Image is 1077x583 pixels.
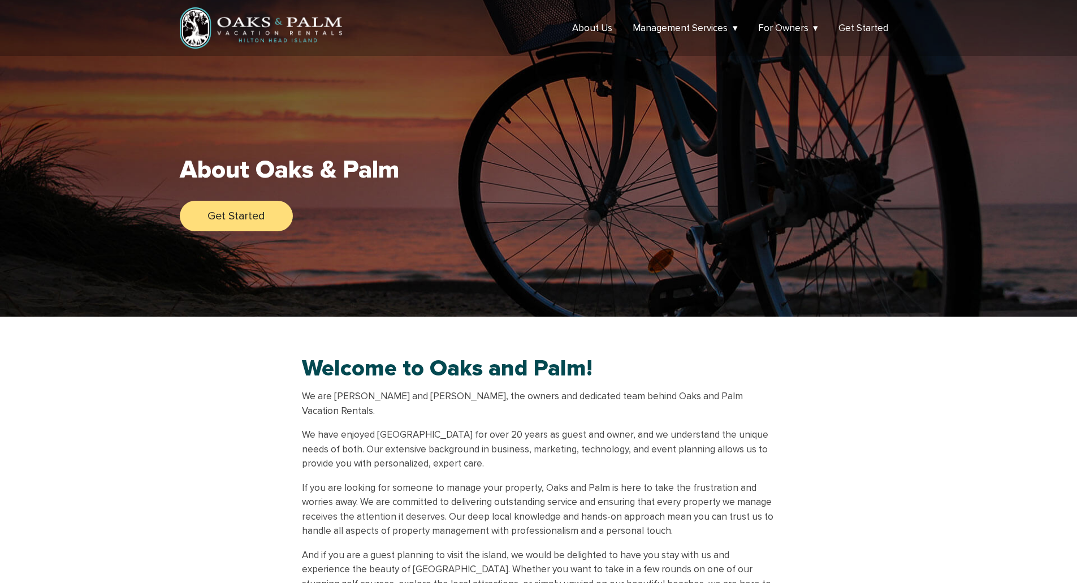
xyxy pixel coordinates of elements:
h1: About Oaks & Palm [180,155,400,185]
a: For Owners [758,22,819,34]
p: If you are looking for someone to manage your property, Oaks and Palm is here to take the frustra... [302,481,776,538]
img: Oaks & Palm - Vacation Rental Management in Hilton Head Island, SC [180,7,343,49]
a: Get Started [838,22,888,34]
p: We are [PERSON_NAME] and [PERSON_NAME], the owners and dedicated team behind Oaks and Palm Vacati... [302,389,776,418]
a: Get Started [180,201,293,231]
h2: Welcome to Oaks and Palm! [302,357,776,389]
p: We have enjoyed [GEOGRAPHIC_DATA] for over 20 years as guest and owner, and we understand the uni... [302,427,776,471]
a: About Us [572,22,612,34]
a: Management Services [633,22,738,34]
